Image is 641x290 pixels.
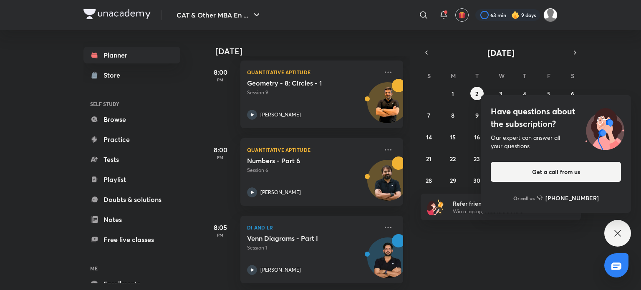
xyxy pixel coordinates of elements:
img: Aparna Dubey [543,8,558,22]
abbr: September 9, 2025 [475,111,479,119]
abbr: September 1, 2025 [452,90,454,98]
p: Quantitative Aptitude [247,145,378,155]
button: September 8, 2025 [446,108,459,122]
abbr: September 6, 2025 [571,90,574,98]
a: Playlist [83,171,180,188]
button: September 2, 2025 [470,87,484,100]
button: September 7, 2025 [422,108,436,122]
abbr: Wednesday [499,72,505,80]
a: Practice [83,131,180,148]
abbr: September 16, 2025 [474,133,480,141]
button: September 3, 2025 [494,87,507,100]
button: September 4, 2025 [518,87,531,100]
p: Session 6 [247,166,378,174]
button: September 1, 2025 [446,87,459,100]
abbr: Monday [451,72,456,80]
abbr: September 3, 2025 [499,90,502,98]
p: Session 9 [247,89,378,96]
abbr: September 30, 2025 [473,177,480,184]
img: Company Logo [83,9,151,19]
span: [DATE] [487,47,515,58]
abbr: September 4, 2025 [523,90,526,98]
abbr: September 28, 2025 [426,177,432,184]
abbr: September 29, 2025 [450,177,456,184]
a: Free live classes [83,231,180,248]
abbr: September 21, 2025 [426,155,432,163]
img: Avatar [368,242,408,282]
a: Doubts & solutions [83,191,180,208]
p: [PERSON_NAME] [260,111,301,119]
img: referral [427,199,444,215]
abbr: September 23, 2025 [474,155,480,163]
a: Notes [83,211,180,228]
h5: 8:05 [204,222,237,232]
p: Or call us [513,194,535,202]
a: Company Logo [83,9,151,21]
p: Quantitative Aptitude [247,67,378,77]
button: September 6, 2025 [566,87,579,100]
a: Tests [83,151,180,168]
h5: Geometry - 8; Circles - 1 [247,79,351,87]
abbr: September 7, 2025 [427,111,430,119]
abbr: September 14, 2025 [426,133,432,141]
abbr: September 15, 2025 [450,133,456,141]
div: Our expert can answer all your questions [491,134,621,150]
p: PM [204,155,237,160]
button: September 30, 2025 [470,174,484,187]
p: PM [204,77,237,82]
a: Store [83,67,180,83]
abbr: September 5, 2025 [547,90,550,98]
abbr: September 22, 2025 [450,155,456,163]
p: DI and LR [247,222,378,232]
button: avatar [455,8,469,22]
button: September 5, 2025 [542,87,555,100]
img: avatar [458,11,466,19]
img: streak [511,11,520,19]
a: [PHONE_NUMBER] [537,194,599,202]
button: September 15, 2025 [446,130,459,144]
img: ttu_illustration_new.svg [578,105,631,150]
button: September 21, 2025 [422,152,436,165]
h6: SELF STUDY [83,97,180,111]
abbr: Tuesday [475,72,479,80]
abbr: Sunday [427,72,431,80]
h6: [PHONE_NUMBER] [545,194,599,202]
abbr: September 2, 2025 [475,90,478,98]
a: Browse [83,111,180,128]
abbr: September 8, 2025 [451,111,454,119]
button: September 16, 2025 [470,130,484,144]
button: Get a call from us [491,162,621,182]
p: [PERSON_NAME] [260,189,301,196]
button: September 9, 2025 [470,108,484,122]
h4: [DATE] [215,46,411,56]
h4: Have questions about the subscription? [491,105,621,130]
button: [DATE] [432,47,569,58]
p: Session 1 [247,244,378,252]
p: [PERSON_NAME] [260,266,301,274]
abbr: Thursday [523,72,526,80]
button: September 14, 2025 [422,130,436,144]
button: September 22, 2025 [446,152,459,165]
img: Avatar [368,87,408,127]
h6: Refer friends [453,199,555,208]
h5: Numbers - Part 6 [247,156,351,165]
p: Win a laptop, vouchers & more [453,208,555,215]
div: Store [103,70,125,80]
p: PM [204,232,237,237]
abbr: Saturday [571,72,574,80]
h5: 8:00 [204,67,237,77]
button: September 29, 2025 [446,174,459,187]
a: Planner [83,47,180,63]
button: September 23, 2025 [470,152,484,165]
button: CAT & Other MBA En ... [172,7,267,23]
img: Avatar [368,164,408,204]
abbr: Friday [547,72,550,80]
h5: Venn Diagrams - Part I [247,234,351,242]
h6: ME [83,261,180,275]
button: September 28, 2025 [422,174,436,187]
h5: 8:00 [204,145,237,155]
